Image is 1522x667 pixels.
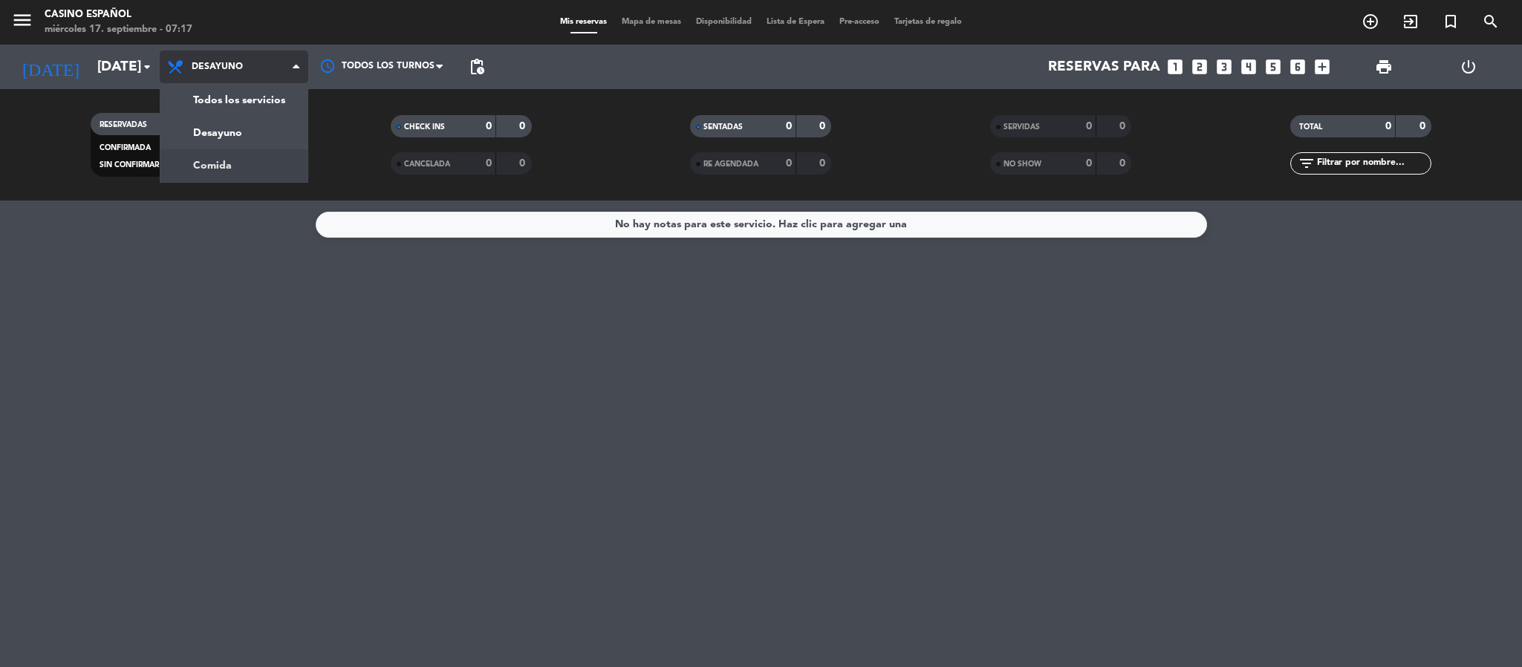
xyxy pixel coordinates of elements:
div: No hay notas para este servicio. Haz clic para agregar una [615,216,907,233]
span: RESERVADAS [100,121,147,128]
input: Filtrar por nombre... [1316,155,1431,172]
strong: 0 [819,121,828,131]
i: turned_in_not [1442,13,1460,30]
span: Lista de Espera [759,18,832,26]
strong: 0 [1086,158,1092,169]
span: CHECK INS [404,123,445,131]
strong: 0 [819,158,828,169]
i: [DATE] [11,51,90,83]
span: RE AGENDADA [703,160,758,168]
span: CANCELADA [404,160,450,168]
button: menu [11,9,33,36]
span: Desayuno [192,62,243,72]
a: Comida [160,149,308,182]
span: pending_actions [468,58,486,76]
strong: 0 [1119,158,1128,169]
span: CONFIRMADA [100,144,151,152]
i: looks_one [1165,57,1185,77]
strong: 0 [486,158,492,169]
div: miércoles 17. septiembre - 07:17 [45,22,192,37]
a: Desayuno [160,117,308,149]
span: SENTADAS [703,123,743,131]
span: TOTAL [1299,123,1322,131]
i: arrow_drop_down [138,58,156,76]
span: NO SHOW [1004,160,1041,168]
i: looks_5 [1264,57,1283,77]
i: add_box [1313,57,1332,77]
span: Disponibilidad [689,18,759,26]
strong: 0 [486,121,492,131]
span: print [1375,58,1393,76]
strong: 0 [786,158,792,169]
i: looks_6 [1288,57,1307,77]
strong: 0 [519,121,528,131]
i: search [1482,13,1500,30]
i: looks_4 [1239,57,1258,77]
i: add_circle_outline [1362,13,1379,30]
a: Todos los servicios [160,84,308,117]
strong: 0 [1086,121,1092,131]
span: Pre-acceso [832,18,887,26]
strong: 0 [1119,121,1128,131]
i: power_settings_new [1460,58,1477,76]
strong: 0 [1419,121,1428,131]
strong: 0 [786,121,792,131]
span: Mis reservas [553,18,614,26]
span: SIN CONFIRMAR [100,161,159,169]
span: Mapa de mesas [614,18,689,26]
span: Reservas para [1048,59,1160,75]
i: filter_list [1298,154,1316,172]
i: exit_to_app [1402,13,1419,30]
i: menu [11,9,33,31]
i: looks_3 [1214,57,1234,77]
div: Casino Español [45,7,192,22]
i: looks_two [1190,57,1209,77]
strong: 0 [519,158,528,169]
span: Tarjetas de regalo [887,18,969,26]
span: SERVIDAS [1004,123,1040,131]
div: LOG OUT [1426,45,1511,89]
strong: 0 [1385,121,1391,131]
